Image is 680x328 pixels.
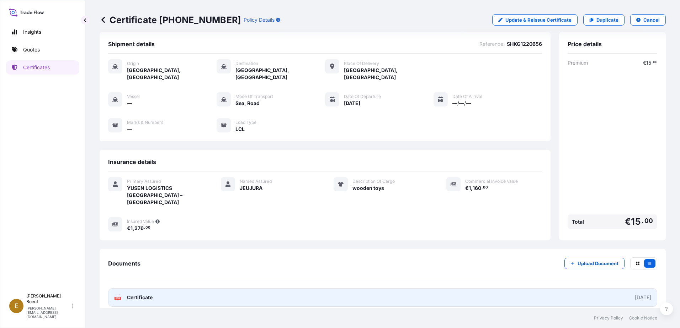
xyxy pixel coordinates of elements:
a: PDFCertificate[DATE] [108,288,657,307]
span: € [625,217,631,226]
span: Primary Assured [127,179,161,184]
span: € [465,186,469,191]
span: Sea, Road [235,100,260,107]
span: —/—/— [452,100,471,107]
span: [DATE] [344,100,360,107]
span: 00 [653,61,657,64]
p: Duplicate [596,16,618,23]
p: Cancel [643,16,660,23]
p: Certificates [23,64,50,71]
span: Named Assured [240,179,272,184]
span: Total [572,218,584,225]
span: Origin [127,61,139,66]
span: E [15,302,18,310]
span: Reference : [479,40,505,48]
span: [GEOGRAPHIC_DATA], [GEOGRAPHIC_DATA] [344,67,434,81]
span: — [127,100,132,107]
span: wooden toys [352,185,384,192]
span: Commercial Invoice Value [465,179,518,184]
span: Mode of Transport [235,94,273,99]
a: Insights [6,25,79,39]
p: [PERSON_NAME] Boeuf [26,293,70,305]
span: Description Of Cargo [352,179,395,184]
button: Cancel [630,14,666,26]
p: Insights [23,28,41,35]
span: Price details [568,40,602,48]
span: Insurance details [108,158,156,165]
a: Certificates [6,60,79,75]
span: Place of Delivery [344,61,379,66]
span: 00 [145,226,150,229]
span: Destination [235,61,258,66]
span: 00 [483,186,488,189]
span: 160 [473,186,481,191]
span: — [127,126,132,133]
span: Date of Arrival [452,94,482,99]
p: Quotes [23,46,40,53]
span: YUSEN LOGISTICS [GEOGRAPHIC_DATA] – [GEOGRAPHIC_DATA] [127,185,204,206]
span: 00 [644,219,653,223]
span: , [471,186,473,191]
a: Privacy Policy [594,315,623,321]
span: Documents [108,260,140,267]
p: [PERSON_NAME][EMAIL_ADDRESS][DOMAIN_NAME] [26,306,70,319]
span: Marks & Numbers [127,120,163,125]
span: Shipment details [108,40,155,48]
span: . [652,61,653,64]
p: Policy Details [244,16,275,23]
span: JEUJURA [240,185,262,192]
span: 15 [631,217,641,226]
span: 1 [131,226,133,231]
p: Certificate [PHONE_NUMBER] [100,14,241,26]
span: 276 [134,226,144,231]
span: Insured Value [127,219,154,224]
span: SHKG1220656 [507,40,542,48]
a: Quotes [6,43,79,57]
span: € [127,226,131,231]
span: [GEOGRAPHIC_DATA], [GEOGRAPHIC_DATA] [127,67,217,81]
span: . [642,219,644,223]
span: [GEOGRAPHIC_DATA], [GEOGRAPHIC_DATA] [235,67,325,81]
text: PDF [116,297,120,300]
span: . [144,226,145,229]
a: Cookie Notice [629,315,657,321]
span: Premium [568,59,588,66]
span: € [643,60,646,65]
span: 1 [469,186,471,191]
button: Upload Document [564,258,625,269]
span: . [482,186,483,189]
span: Date of Departure [344,94,381,99]
span: Load Type [235,120,256,125]
span: Certificate [127,294,153,301]
span: 15 [646,60,651,65]
p: Update & Reissue Certificate [505,16,572,23]
div: [DATE] [635,294,651,301]
a: Duplicate [583,14,625,26]
a: Update & Reissue Certificate [492,14,578,26]
span: Vessel [127,94,140,99]
span: , [133,226,134,231]
span: LCL [235,126,245,133]
p: Upload Document [578,260,618,267]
